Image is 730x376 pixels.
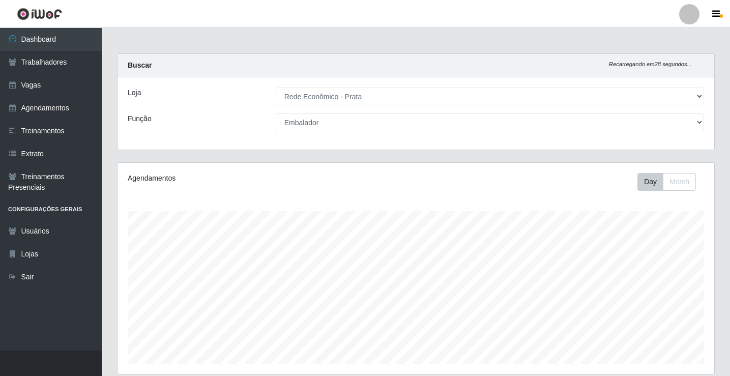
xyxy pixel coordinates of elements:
[128,113,152,124] label: Função
[637,173,696,191] div: First group
[637,173,704,191] div: Toolbar with button groups
[637,173,663,191] button: Day
[128,61,152,69] strong: Buscar
[17,8,62,20] img: CoreUI Logo
[128,88,141,98] label: Loja
[128,173,359,184] div: Agendamentos
[663,173,696,191] button: Month
[609,61,692,67] i: Recarregando em 28 segundos...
